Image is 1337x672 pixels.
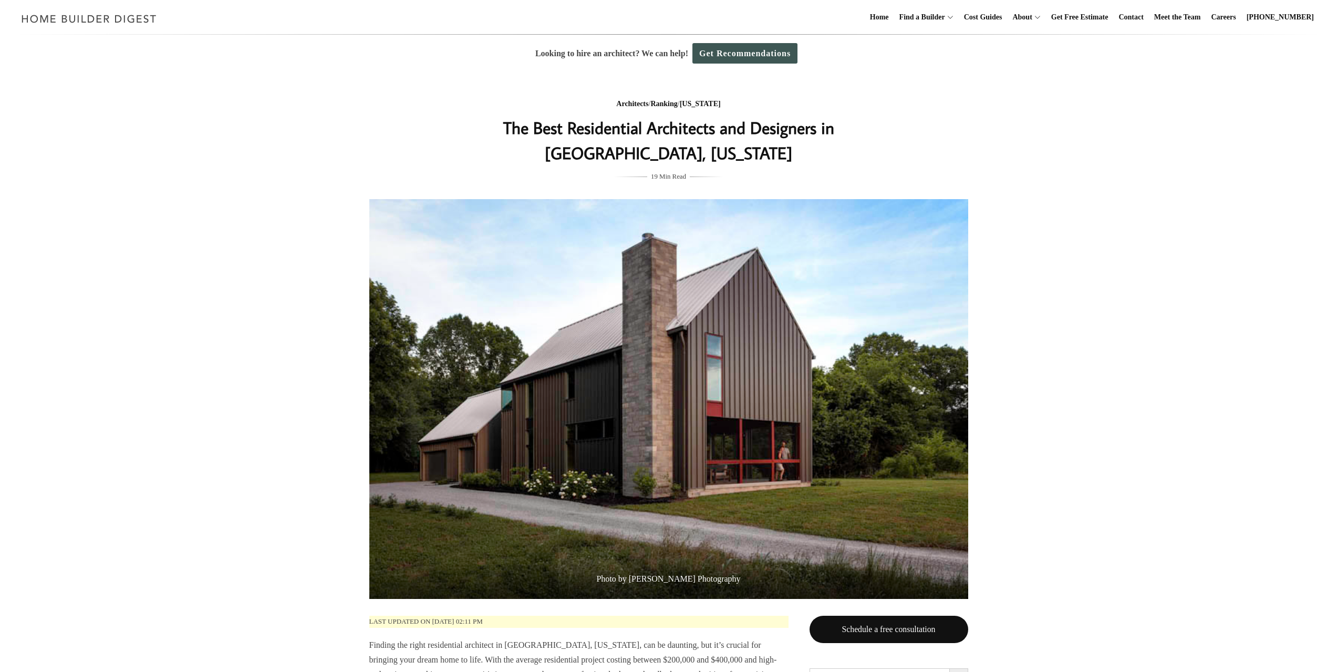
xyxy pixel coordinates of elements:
a: About [1008,1,1032,34]
a: Careers [1207,1,1240,34]
a: Meet the Team [1150,1,1205,34]
a: Contact [1114,1,1147,34]
a: Schedule a free consultation [810,616,968,644]
a: Cost Guides [960,1,1007,34]
a: Get Recommendations [692,43,797,64]
img: Home Builder Digest [17,8,161,29]
a: Find a Builder [895,1,945,34]
span: 19 Min Read [651,171,686,182]
a: Ranking [650,100,677,108]
a: Home [866,1,893,34]
a: [PHONE_NUMBER] [1242,1,1318,34]
a: [US_STATE] [680,100,721,108]
div: / / [459,98,878,111]
p: Last updated on [DATE] 02:11 pm [369,616,789,628]
a: Architects [616,100,648,108]
a: Get Free Estimate [1047,1,1113,34]
span: Photo by [PERSON_NAME] Photography [369,563,968,599]
h1: The Best Residential Architects and Designers in [GEOGRAPHIC_DATA], [US_STATE] [459,115,878,166]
